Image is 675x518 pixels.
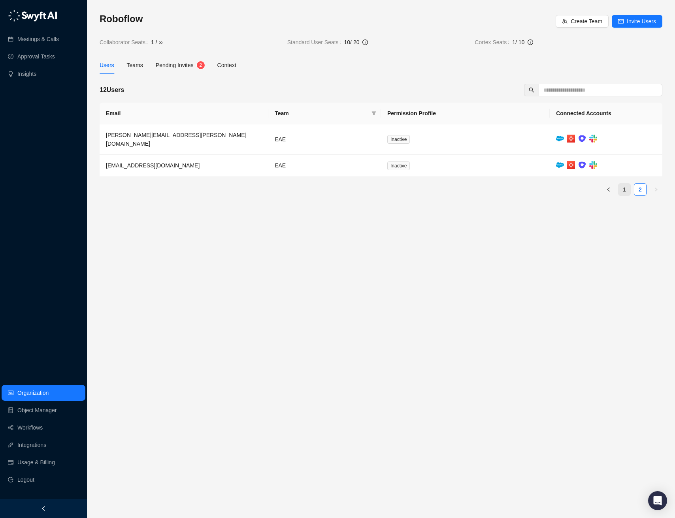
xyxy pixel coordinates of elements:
th: Permission Profile [381,103,550,124]
li: 2 [634,183,647,196]
span: 2 [199,62,202,68]
img: ix+ea6nV3o2uKgAAAABJRU5ErkJggg== [578,135,586,143]
a: Meetings & Calls [17,31,59,47]
a: Workflows [17,420,43,435]
span: filter [370,107,378,119]
div: Teams [127,61,143,69]
li: 1 [618,183,631,196]
span: logout [8,477,13,482]
img: slack-Cn3INd-T.png [589,161,597,169]
span: [PERSON_NAME][EMAIL_ADDRESS][PERSON_NAME][DOMAIN_NAME] [106,132,247,147]
img: slack-Cn3INd-T.png [589,135,597,143]
span: team [562,19,568,24]
span: Logout [17,472,34,488]
button: right [650,183,662,196]
h3: Roboflow [100,13,556,25]
div: Open Intercom Messenger [648,491,667,510]
img: logo-05li4sbe.png [8,10,57,22]
span: Pending Invites [156,62,194,68]
span: filter [371,111,376,116]
button: left [602,183,615,196]
a: Object Manager [17,402,57,418]
button: Invite Users [612,15,662,28]
span: right [654,187,658,192]
span: Cortex Seats [475,38,512,47]
a: Organization [17,385,49,401]
span: [EMAIL_ADDRESS][DOMAIN_NAME] [106,162,200,169]
button: Create Team [556,15,609,28]
img: ix+ea6nV3o2uKgAAAABJRU5ErkJggg== [578,161,586,169]
span: Collaborator Seats [100,38,151,47]
img: salesforce-ChMvK6Xa.png [556,162,564,168]
div: Users [100,61,114,69]
div: Context [217,61,236,69]
span: Invite Users [627,17,656,26]
span: search [529,87,534,93]
a: Insights [17,66,36,82]
img: avoma-Ch2FgYIh.png [567,161,575,169]
a: Usage & Billing [17,454,55,470]
span: info-circle [528,39,533,45]
span: info-circle [362,39,368,45]
a: 2 [634,184,646,195]
span: left [606,187,611,192]
a: Approval Tasks [17,49,55,64]
th: Connected Accounts [550,103,662,124]
span: Inactive [387,135,410,144]
li: Previous Page [602,183,615,196]
span: Team [275,109,368,118]
span: Inactive [387,161,410,170]
span: 1 / ∞ [151,38,162,47]
td: EAE [268,124,381,155]
a: Integrations [17,437,46,453]
li: Next Page [650,183,662,196]
span: mail [618,19,624,24]
span: 1 / 10 [512,39,524,45]
sup: 2 [197,61,205,69]
img: salesforce-ChMvK6Xa.png [556,136,564,141]
img: avoma-Ch2FgYIh.png [567,135,575,143]
a: 1 [618,184,630,195]
h5: 12 Users [100,85,124,95]
th: Email [100,103,268,124]
span: Create Team [571,17,602,26]
span: left [41,506,46,511]
td: EAE [268,155,381,177]
span: 10 / 20 [344,39,360,45]
span: Standard User Seats [287,38,344,47]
